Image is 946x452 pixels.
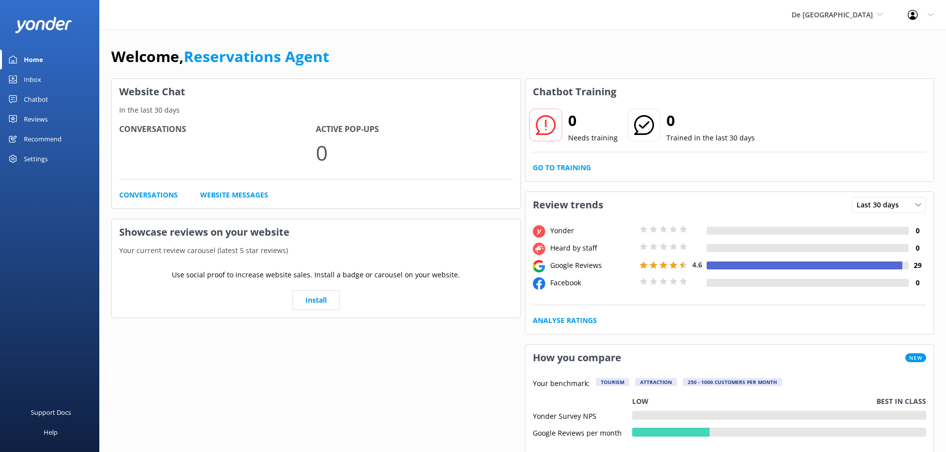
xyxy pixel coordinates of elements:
[533,315,597,326] a: Analyse Ratings
[533,162,591,173] a: Go to Training
[24,89,48,109] div: Chatbot
[857,199,905,210] span: Last 30 days
[525,192,611,218] h3: Review trends
[112,79,520,105] h3: Website Chat
[568,109,618,132] h2: 0
[533,411,632,420] div: Yonder Survey NPS
[909,260,926,271] h4: 29
[666,109,755,132] h2: 0
[568,132,618,143] p: Needs training
[24,109,48,129] div: Reviews
[15,17,72,33] img: yonder-white-logo.png
[548,225,637,236] div: Yonder
[533,378,590,390] p: Your benchmark:
[119,123,316,136] h4: Conversations
[525,345,629,371] h3: How you compare
[666,132,755,143] p: Trained in the last 30 days
[533,428,632,437] div: Google Reviews per month
[548,277,637,288] div: Facebook
[548,243,637,254] div: Heard by staff
[200,190,268,200] a: Website Messages
[909,243,926,254] h4: 0
[44,422,58,442] div: Help
[119,190,178,200] a: Conversations
[792,10,873,19] span: De [GEOGRAPHIC_DATA]
[909,277,926,288] h4: 0
[111,45,329,68] h1: Welcome,
[596,378,629,386] div: Tourism
[692,260,702,269] span: 4.6
[24,129,62,149] div: Recommend
[905,353,926,362] span: New
[548,260,637,271] div: Google Reviews
[31,402,71,422] div: Support Docs
[683,378,782,386] div: 250 - 1000 customers per month
[316,123,512,136] h4: Active Pop-ups
[24,50,43,69] div: Home
[292,290,340,310] a: Install
[172,269,460,280] p: Use social proof to increase website sales. Install a badge or carousel on your website.
[112,219,520,245] h3: Showcase reviews on your website
[112,245,520,256] p: Your current review carousel (latest 5 star reviews)
[316,136,512,169] p: 0
[632,396,649,407] p: Low
[876,396,926,407] p: Best in class
[635,378,677,386] div: Attraction
[525,79,624,105] h3: Chatbot Training
[24,149,48,169] div: Settings
[909,225,926,236] h4: 0
[24,69,41,89] div: Inbox
[184,46,329,66] a: Reservations Agent
[112,105,520,116] p: In the last 30 days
